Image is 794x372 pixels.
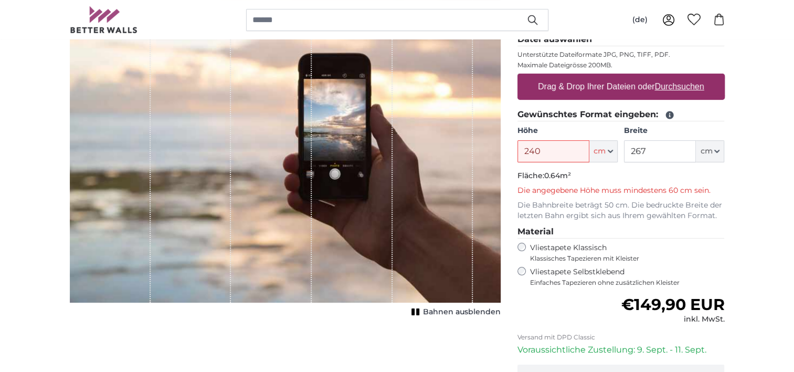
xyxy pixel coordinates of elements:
[589,140,618,162] button: cm
[654,82,704,91] u: Durchsuchen
[530,278,725,287] span: Einfaches Tapezieren ohne zusätzlichen Kleister
[700,146,712,157] span: cm
[517,344,725,356] p: Voraussichtliche Zustellung: 9. Sept. - 11. Sept.
[423,307,501,317] span: Bahnen ausblenden
[621,295,724,314] span: €149,90 EUR
[624,11,656,29] button: (de)
[544,171,571,180] span: 0.64m²
[530,243,716,263] label: Vliestapete Klassisch
[517,185,725,196] p: Die angegebene Höhe muss mindestens 60 cm sein.
[70,6,138,33] img: Betterwalls
[534,76,708,97] label: Drag & Drop Ihrer Dateien oder
[696,140,724,162] button: cm
[517,33,725,46] legend: Datei auswählen
[517,61,725,69] p: Maximale Dateigrösse 200MB.
[517,126,618,136] label: Höhe
[517,108,725,121] legend: Gewünschtes Format eingeben:
[517,50,725,59] p: Unterstützte Dateiformate JPG, PNG, TIFF, PDF.
[624,126,724,136] label: Breite
[530,254,716,263] span: Klassisches Tapezieren mit Kleister
[517,333,725,342] p: Versand mit DPD Classic
[530,267,725,287] label: Vliestapete Selbstklebend
[621,314,724,325] div: inkl. MwSt.
[517,171,725,181] p: Fläche:
[408,305,501,319] button: Bahnen ausblenden
[517,200,725,221] p: Die Bahnbreite beträgt 50 cm. Die bedruckte Breite der letzten Bahn ergibt sich aus Ihrem gewählt...
[594,146,606,157] span: cm
[517,225,725,239] legend: Material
